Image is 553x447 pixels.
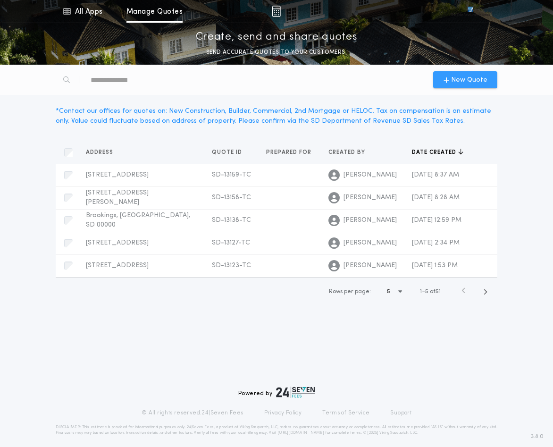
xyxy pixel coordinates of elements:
[56,106,497,126] div: * Contact our offices for quotes on: New Construction, Builder, Commercial, 2nd Mortgage or HELOC...
[86,148,120,157] button: Address
[433,71,497,88] button: New Quote
[344,170,397,180] span: [PERSON_NAME]
[86,171,149,178] span: [STREET_ADDRESS]
[86,189,149,206] span: [STREET_ADDRESS][PERSON_NAME]
[344,261,397,270] span: [PERSON_NAME]
[387,284,405,299] button: 5
[344,193,397,202] span: [PERSON_NAME]
[272,6,281,17] img: img
[264,409,302,417] a: Privacy Policy
[86,149,115,156] span: Address
[266,149,313,156] span: Prepared for
[212,262,251,269] span: SD-13123-TC
[412,262,458,269] span: [DATE] 1:53 PM
[412,239,460,246] span: [DATE] 2:34 PM
[212,148,249,157] button: Quote ID
[322,409,369,417] a: Terms of Service
[142,409,243,417] p: © All rights reserved. 24|Seven Fees
[412,217,461,224] span: [DATE] 12:59 PM
[451,7,490,16] img: vs-icon
[86,212,190,228] span: Brookings, [GEOGRAPHIC_DATA], SD 00000
[390,409,411,417] a: Support
[86,262,149,269] span: [STREET_ADDRESS]
[412,148,463,157] button: Date created
[86,239,149,246] span: [STREET_ADDRESS]
[329,289,371,295] span: Rows per page:
[412,149,458,156] span: Date created
[328,148,372,157] button: Created by
[196,30,358,45] p: Create, send and share quotes
[344,238,397,248] span: [PERSON_NAME]
[206,48,347,57] p: SEND ACCURATE QUOTES TO YOUR CUSTOMERS.
[451,75,487,85] span: New Quote
[238,387,315,398] div: Powered by
[212,217,251,224] span: SD-13138-TC
[212,149,244,156] span: Quote ID
[420,289,422,295] span: 1
[56,424,497,436] p: DISCLAIMER: This estimate is provided for informational purposes only. 24|Seven Fees, a product o...
[387,287,390,296] h1: 5
[531,432,544,441] span: 3.8.0
[212,239,250,246] span: SD-13127-TC
[328,149,367,156] span: Created by
[344,216,397,225] span: [PERSON_NAME]
[212,171,251,178] span: SD-13159-TC
[412,194,460,201] span: [DATE] 8:28 AM
[277,431,324,435] a: [URL][DOMAIN_NAME]
[430,287,441,296] span: of 51
[425,289,428,295] span: 5
[276,387,315,398] img: logo
[212,194,251,201] span: SD-13158-TC
[412,171,459,178] span: [DATE] 8:37 AM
